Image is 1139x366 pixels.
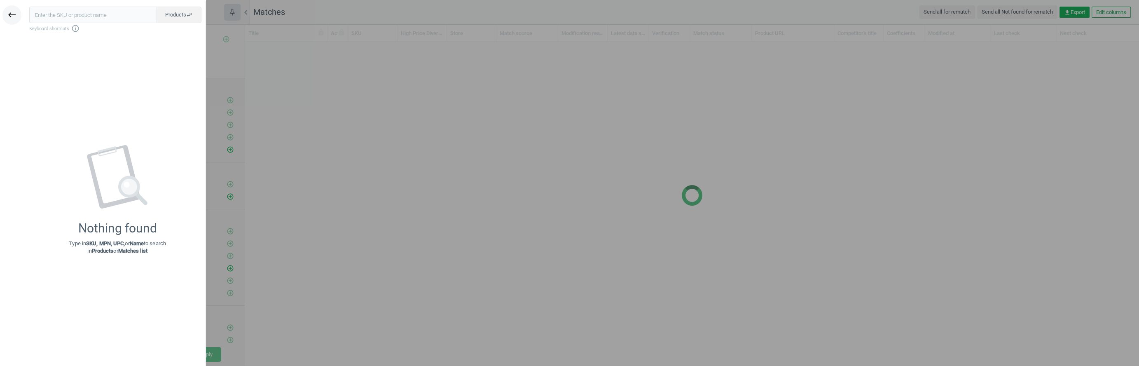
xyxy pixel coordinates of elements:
[2,5,21,25] button: keyboard_backspace
[78,221,157,236] div: Nothing found
[86,240,125,246] strong: SKU, MPN, UPC,
[118,248,147,254] strong: Matches list
[186,12,193,18] i: swap_horiz
[130,240,144,246] strong: Name
[71,24,80,33] i: info_outline
[29,7,157,23] input: Enter the SKU or product name
[7,10,17,20] i: keyboard_backspace
[165,11,193,19] span: Products
[157,7,201,23] button: Productsswap_horiz
[29,24,201,33] span: Keyboard shortcuts
[92,248,114,254] strong: Products
[69,240,166,255] p: Type in or to search in or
